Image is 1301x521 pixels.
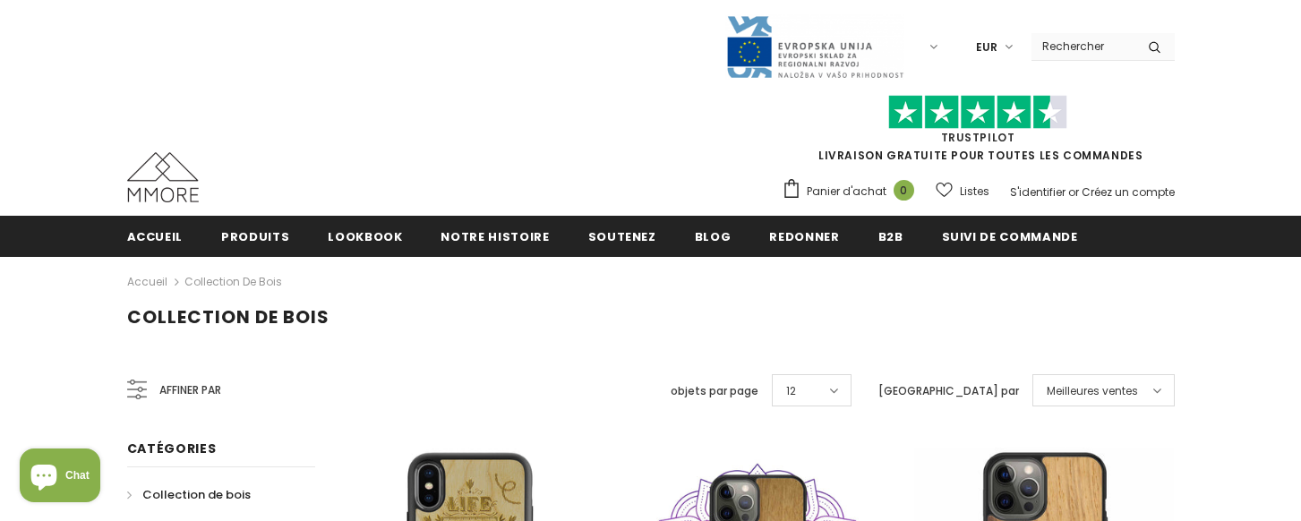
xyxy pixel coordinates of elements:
[1047,382,1138,400] span: Meilleures ventes
[1068,184,1079,200] span: or
[127,304,330,329] span: Collection de bois
[328,216,402,256] a: Lookbook
[769,228,839,245] span: Redonner
[221,216,289,256] a: Produits
[942,216,1078,256] a: Suivi de commande
[695,216,732,256] a: Blog
[941,130,1015,145] a: TrustPilot
[671,382,758,400] label: objets par page
[888,95,1067,130] img: Faites confiance aux étoiles pilotes
[878,382,1019,400] label: [GEOGRAPHIC_DATA] par
[127,152,199,202] img: Cas MMORE
[588,228,656,245] span: soutenez
[221,228,289,245] span: Produits
[159,380,221,400] span: Affiner par
[725,14,904,80] img: Javni Razpis
[127,479,251,510] a: Collection de bois
[807,183,886,201] span: Panier d'achat
[976,38,997,56] span: EUR
[14,448,106,507] inbox-online-store-chat: Shopify online store chat
[786,382,796,400] span: 12
[142,486,251,503] span: Collection de bois
[127,216,184,256] a: Accueil
[894,180,914,201] span: 0
[936,175,989,207] a: Listes
[127,271,167,293] a: Accueil
[725,38,904,54] a: Javni Razpis
[441,228,549,245] span: Notre histoire
[1031,33,1134,59] input: Search Site
[960,183,989,201] span: Listes
[942,228,1078,245] span: Suivi de commande
[878,216,903,256] a: B2B
[769,216,839,256] a: Redonner
[695,228,732,245] span: Blog
[441,216,549,256] a: Notre histoire
[127,228,184,245] span: Accueil
[1082,184,1175,200] a: Créez un compte
[184,274,282,289] a: Collection de bois
[1010,184,1066,200] a: S'identifier
[782,103,1175,163] span: LIVRAISON GRATUITE POUR TOUTES LES COMMANDES
[127,440,217,457] span: Catégories
[328,228,402,245] span: Lookbook
[782,178,923,205] a: Panier d'achat 0
[588,216,656,256] a: soutenez
[878,228,903,245] span: B2B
